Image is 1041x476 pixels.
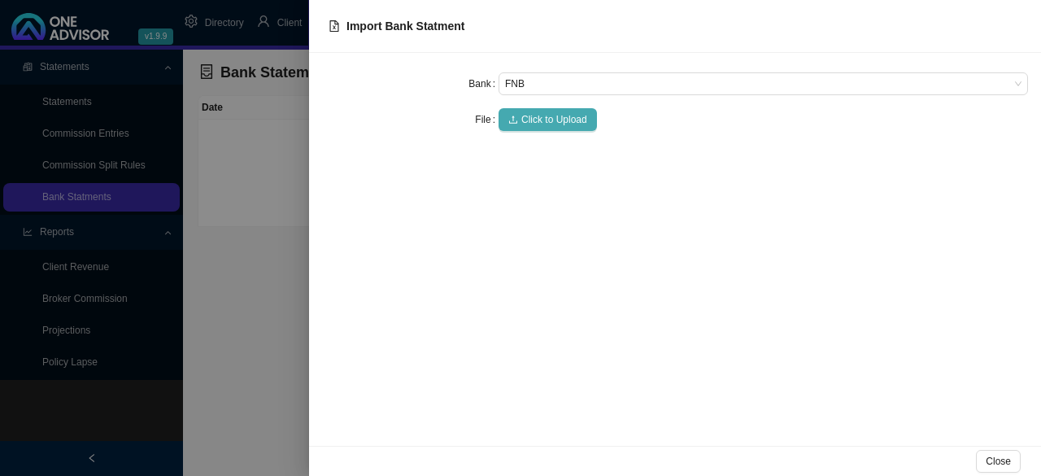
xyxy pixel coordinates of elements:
span: Close [986,453,1011,469]
span: file-excel [329,20,340,32]
span: Click to Upload [521,111,587,128]
span: Import Bank Statment [346,20,464,33]
span: FNB [505,73,1021,94]
label: Bank [468,72,499,95]
button: Close [976,450,1021,473]
span: upload [508,115,518,124]
button: uploadClick to Upload [499,108,597,131]
label: File [475,108,499,131]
